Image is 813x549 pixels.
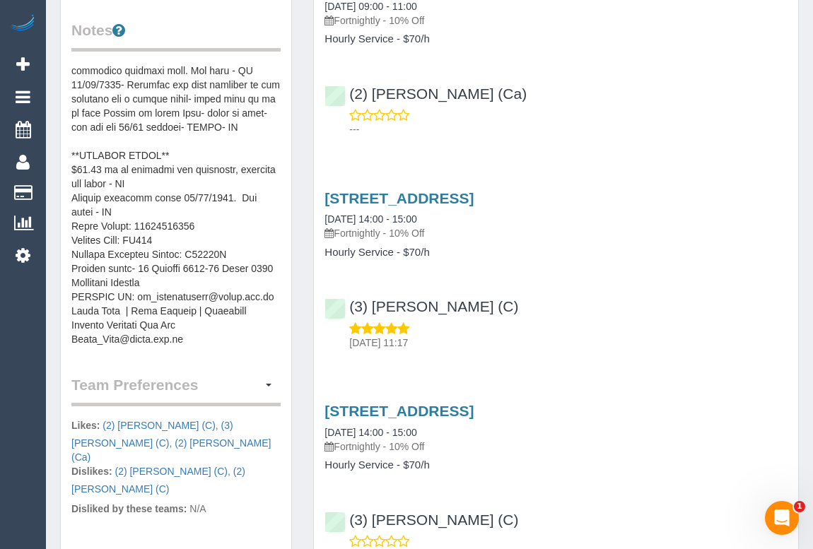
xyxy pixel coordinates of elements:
p: --- [349,122,788,136]
a: (2) [PERSON_NAME] (Ca) [71,437,271,463]
a: (2) [PERSON_NAME] (C) [115,466,227,477]
a: (3) [PERSON_NAME] (C) [71,420,233,449]
p: Fortnightly - 10% Off [324,439,788,454]
a: [STREET_ADDRESS] [324,403,474,419]
h4: Hourly Service - $70/h [324,33,788,45]
p: Fortnightly - 10% Off [324,226,788,240]
a: [DATE] 14:00 - 15:00 [324,427,416,438]
label: Dislikes: [71,464,112,478]
iframe: Intercom live chat [765,501,799,535]
a: [DATE] 09:00 - 11:00 [324,1,416,12]
pre: LO IPSUMD ***SITAMETCO AD ELI**** Seddoeiu tem i utl, etd mag aliq enima min veniamq no exe ullam... [71,64,281,346]
span: , [71,420,233,449]
img: Automaid Logo [8,14,37,34]
h4: Hourly Service - $70/h [324,247,788,259]
a: (2) [PERSON_NAME] (C) [71,466,245,495]
a: [STREET_ADDRESS] [324,190,474,206]
p: [DATE] 11:17 [349,336,788,350]
a: (2) [PERSON_NAME] (C) [103,420,215,431]
legend: Notes [71,20,281,52]
span: , [103,420,218,431]
h4: Hourly Service - $70/h [324,459,788,471]
a: (2) [PERSON_NAME] (Ca) [324,85,527,102]
label: Likes: [71,418,100,432]
a: (3) [PERSON_NAME] (C) [324,512,518,528]
a: (3) [PERSON_NAME] (C) [324,298,518,314]
span: 1 [794,501,805,512]
legend: Team Preferences [71,374,281,406]
span: , [115,466,230,477]
p: Fortnightly - 10% Off [324,13,788,28]
span: N/A [189,503,206,514]
a: [DATE] 14:00 - 15:00 [324,213,416,225]
label: Disliked by these teams: [71,502,187,516]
